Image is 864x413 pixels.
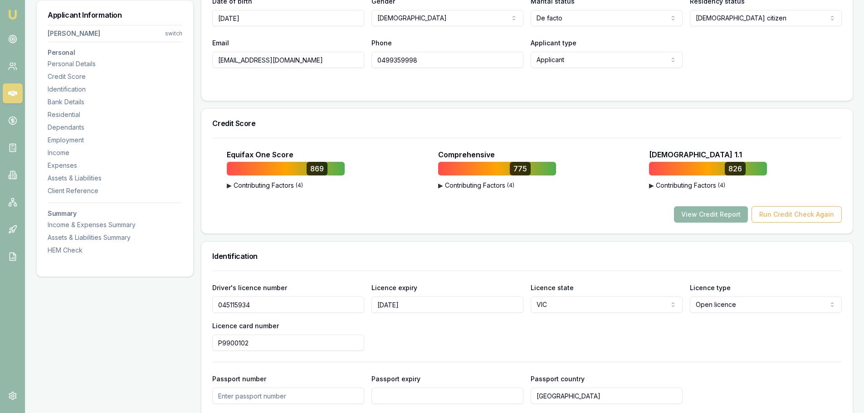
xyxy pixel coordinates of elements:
[212,120,842,127] h3: Credit Score
[674,206,748,223] button: View Credit Report
[48,72,182,81] div: Credit Score
[649,181,767,190] button: ▶Contributing Factors(4)
[212,388,364,404] input: Enter passport number
[48,210,182,217] h3: Summary
[48,233,182,242] div: Assets & Liabilities Summary
[438,181,556,190] button: ▶Contributing Factors(4)
[48,174,182,183] div: Assets & Liabilities
[48,110,182,119] div: Residential
[371,375,420,383] label: Passport expiry
[212,375,266,383] label: Passport number
[48,123,182,132] div: Dependants
[48,11,182,19] h3: Applicant Information
[48,29,100,38] div: [PERSON_NAME]
[48,161,182,170] div: Expenses
[531,388,683,404] input: Enter passport country
[438,149,495,160] p: Comprehensive
[212,39,229,47] label: Email
[507,182,514,189] span: ( 4 )
[307,162,327,175] div: 869
[212,284,287,292] label: Driver's licence number
[212,10,364,26] input: DD/MM/YYYY
[48,97,182,107] div: Bank Details
[690,284,731,292] label: Licence type
[531,39,576,47] label: Applicant type
[752,206,842,223] button: Run Credit Check Again
[649,149,742,160] p: [DEMOGRAPHIC_DATA] 1.1
[438,181,443,190] span: ▶
[227,181,232,190] span: ▶
[725,162,746,175] div: 826
[7,9,18,20] img: emu-icon-u.png
[48,59,182,68] div: Personal Details
[48,220,182,229] div: Income & Expenses Summary
[48,49,182,56] h3: Personal
[48,186,182,195] div: Client Reference
[649,181,654,190] span: ▶
[165,30,182,37] div: switch
[227,181,345,190] button: ▶Contributing Factors(4)
[531,375,585,383] label: Passport country
[212,253,842,260] h3: Identification
[371,284,417,292] label: Licence expiry
[531,284,574,292] label: Licence state
[48,136,182,145] div: Employment
[371,39,392,47] label: Phone
[510,162,531,175] div: 775
[48,85,182,94] div: Identification
[718,182,725,189] span: ( 4 )
[48,148,182,157] div: Income
[212,322,279,330] label: Licence card number
[48,246,182,255] div: HEM Check
[212,296,364,313] input: Enter driver's licence number
[227,149,293,160] p: Equifax One Score
[296,182,303,189] span: ( 4 )
[212,335,364,351] input: Enter driver's licence card number
[371,52,523,68] input: 0431 234 567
